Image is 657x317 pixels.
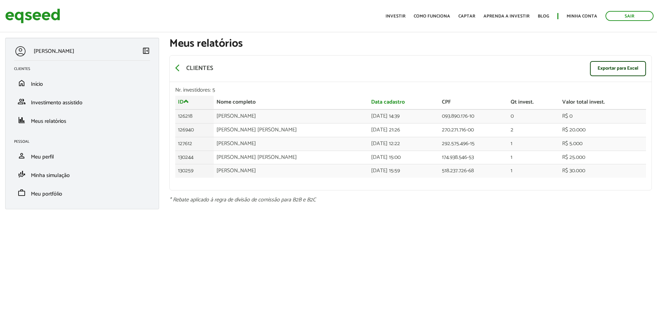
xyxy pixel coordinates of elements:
[508,96,559,109] th: Qt invest.
[508,137,559,151] td: 1
[559,137,646,151] td: R$ 5.000
[142,47,150,55] span: left_panel_close
[31,98,82,107] span: Investimento assistido
[214,151,369,164] td: [PERSON_NAME] [PERSON_NAME]
[368,123,439,137] td: [DATE] 21:26
[567,14,597,19] a: Minha conta
[31,189,62,199] span: Meu portfólio
[458,14,475,19] a: Captar
[14,189,150,197] a: workMeu portfólio
[14,170,150,178] a: finance_modeMinha simulação
[18,97,26,106] span: group
[18,189,26,197] span: work
[214,96,369,109] th: Nome completo
[508,164,559,178] td: 1
[169,38,652,50] h1: Meus relatórios
[31,117,66,126] span: Meus relatórios
[175,123,214,137] td: 126940
[31,171,70,180] span: Minha simulação
[14,152,150,160] a: personMeu perfil
[175,137,214,151] td: 127612
[439,164,508,178] td: 518.237.726-68
[31,152,54,162] span: Meu perfil
[18,116,26,124] span: finance
[590,61,646,76] a: Exportar para Excel
[439,109,508,123] td: 093.890.176-10
[178,98,189,105] a: ID
[368,164,439,178] td: [DATE] 15:59
[605,11,654,21] a: Sair
[186,65,213,72] p: Clientes
[14,140,155,144] h2: Pessoal
[18,170,26,178] span: finance_mode
[439,96,508,109] th: CPF
[559,96,646,109] th: Valor total invest.
[14,79,150,87] a: homeInício
[214,109,369,123] td: [PERSON_NAME]
[371,99,405,105] a: Data cadastro
[214,164,369,178] td: [PERSON_NAME]
[439,151,508,164] td: 174.938.546-53
[9,92,155,111] li: Investimento assistido
[175,109,214,123] td: 126218
[414,14,450,19] a: Como funciona
[559,123,646,137] td: R$ 20.000
[368,137,439,151] td: [DATE] 12:22
[175,64,183,72] span: arrow_back_ios
[559,164,646,178] td: R$ 30.000
[175,87,646,93] div: Nr. investidores: 5
[142,47,150,56] a: Colapsar menu
[14,116,150,124] a: financeMeus relatórios
[508,151,559,164] td: 1
[169,195,316,204] em: * Rebate aplicado à regra de divisão de comissão para B2B e B2C
[5,7,60,25] img: EqSeed
[14,97,150,106] a: groupInvestimento assistido
[9,74,155,92] li: Início
[559,151,646,164] td: R$ 25.000
[9,146,155,165] li: Meu perfil
[368,151,439,164] td: [DATE] 15:00
[483,14,530,19] a: Aprenda a investir
[31,80,43,89] span: Início
[9,111,155,129] li: Meus relatórios
[214,137,369,151] td: [PERSON_NAME]
[386,14,405,19] a: Investir
[508,109,559,123] td: 0
[9,184,155,202] li: Meu portfólio
[175,151,214,164] td: 130244
[439,137,508,151] td: 292.575.496-15
[14,67,155,71] h2: Clientes
[9,165,155,184] li: Minha simulação
[508,123,559,137] td: 2
[439,123,508,137] td: 270.271.716-00
[368,109,439,123] td: [DATE] 14:39
[18,152,26,160] span: person
[538,14,549,19] a: Blog
[175,64,183,73] a: arrow_back_ios
[34,48,74,55] p: [PERSON_NAME]
[175,164,214,178] td: 130259
[214,123,369,137] td: [PERSON_NAME] [PERSON_NAME]
[559,109,646,123] td: R$ 0
[18,79,26,87] span: home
